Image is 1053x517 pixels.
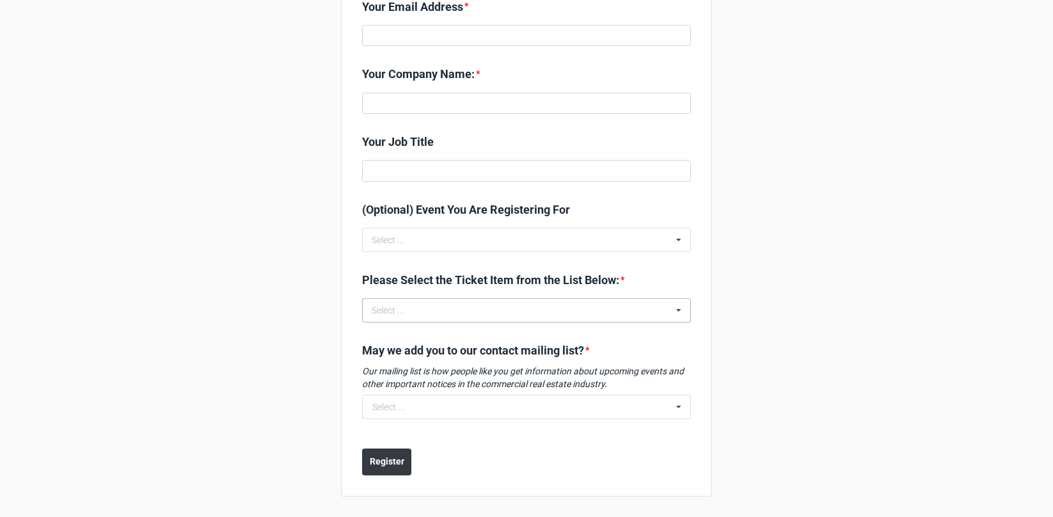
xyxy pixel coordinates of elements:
label: Your Job Title [362,133,434,151]
div: Select ... [368,233,424,248]
label: May we add you to our contact mailing list? [362,342,584,360]
button: Register [362,449,411,475]
label: Your Company Name: [362,65,475,83]
label: (Optional) Event You Are Registering For [362,201,570,219]
b: Register [370,455,404,468]
label: Please Select the Ticket Item from the List Below: [362,271,619,289]
div: Select ... [372,402,406,411]
div: Select ... [368,303,424,318]
em: Our mailing list is how people like you get information about upcoming events and other important... [362,366,684,389]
